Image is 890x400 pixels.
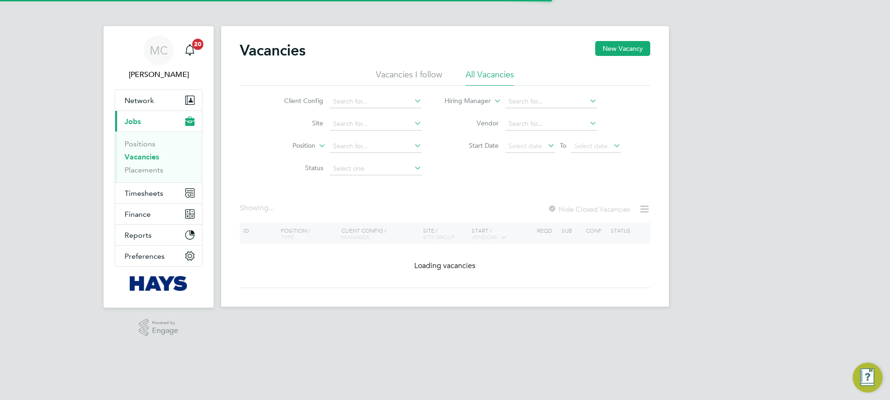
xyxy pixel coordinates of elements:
[548,205,630,214] label: Hide Closed Vacancies
[104,26,214,308] nav: Main navigation
[115,69,202,80] span: Meg Castleton
[115,90,202,110] button: Network
[125,139,155,148] a: Positions
[152,319,178,327] span: Powered by
[125,252,165,261] span: Preferences
[181,35,199,65] a: 20
[115,204,202,224] button: Finance
[125,152,159,161] a: Vacancies
[150,44,168,56] span: MC
[595,41,650,56] button: New Vacancy
[115,246,202,266] button: Preferences
[445,141,499,150] label: Start Date
[115,276,202,291] a: Go to home page
[139,319,179,337] a: Powered byEngage
[115,225,202,245] button: Reports
[125,117,141,126] span: Jobs
[557,139,569,152] span: To
[505,95,597,108] input: Search for...
[125,166,163,174] a: Placements
[125,96,154,105] span: Network
[152,327,178,335] span: Engage
[508,142,542,150] span: Select date
[262,141,315,151] label: Position
[853,363,883,393] button: Engage Resource Center
[240,41,306,60] h2: Vacancies
[437,97,491,106] label: Hiring Manager
[376,69,442,86] li: Vacancies I follow
[115,183,202,203] button: Timesheets
[115,111,202,131] button: Jobs
[269,203,274,213] span: ...
[574,142,608,150] span: Select date
[125,231,152,240] span: Reports
[330,117,422,131] input: Search for...
[505,117,597,131] input: Search for...
[330,162,422,175] input: Select one
[125,210,151,219] span: Finance
[115,35,202,80] a: MC[PERSON_NAME]
[115,131,202,182] div: Jobs
[192,39,203,50] span: 20
[270,119,323,127] label: Site
[240,203,276,213] div: Showing
[270,164,323,172] label: Status
[330,95,422,108] input: Search for...
[270,97,323,105] label: Client Config
[466,69,514,86] li: All Vacancies
[125,189,163,198] span: Timesheets
[330,140,422,153] input: Search for...
[130,276,188,291] img: hays-logo-retina.png
[445,119,499,127] label: Vendor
